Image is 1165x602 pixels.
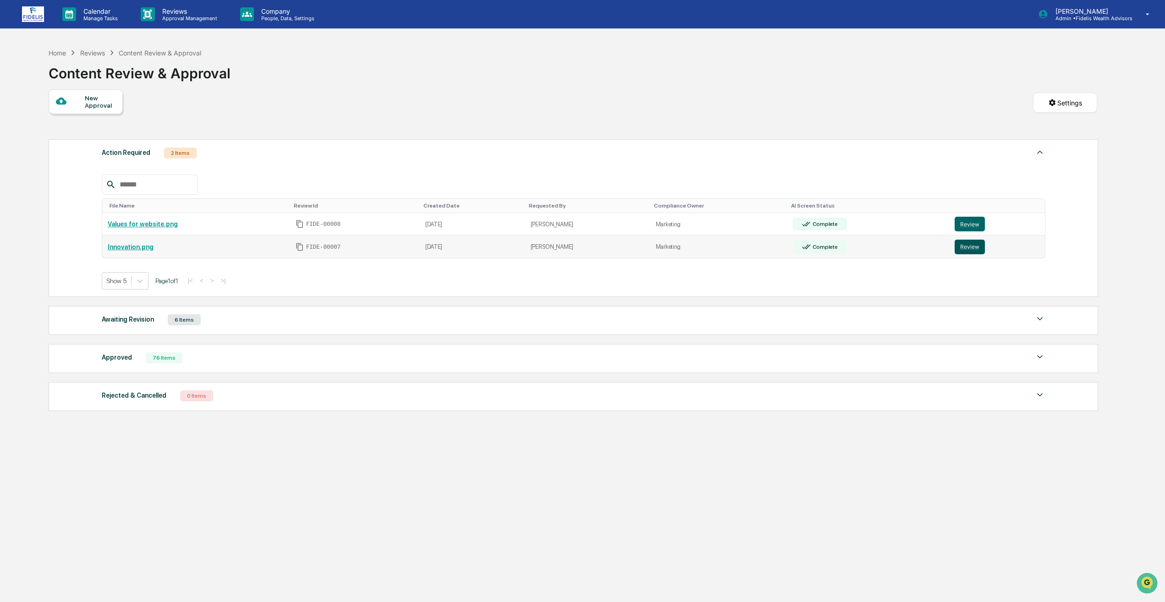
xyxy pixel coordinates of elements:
div: Complete [811,221,838,227]
p: Admin • Fidelis Wealth Advisors [1048,15,1132,22]
a: Review [955,217,1039,231]
a: Innovation.png [108,243,154,251]
span: Pylon [91,155,111,162]
span: Attestations [76,115,114,125]
div: Start new chat [31,70,150,79]
span: FIDE-00007 [306,243,341,251]
div: We're available if you need us! [31,79,116,87]
a: 🗄️Attestations [63,112,117,128]
span: Copy Id [296,220,304,228]
div: 🖐️ [9,116,16,124]
a: Powered byPylon [65,155,111,162]
div: 2 Items [164,148,197,159]
div: Approved [102,351,132,363]
div: Toggle SortBy [654,202,784,209]
img: 1746055101610-c473b297-6a78-478c-a979-82029cc54cd1 [9,70,26,87]
button: > [208,277,217,285]
span: Preclearance [18,115,59,125]
div: 🔎 [9,134,16,141]
div: Toggle SortBy [110,202,287,209]
td: Marketing [650,235,787,258]
p: Approval Management [155,15,222,22]
div: New Approval [85,94,115,109]
img: caret [1034,313,1045,324]
div: 76 Items [146,352,182,363]
p: People, Data, Settings [254,15,319,22]
button: |< [185,277,196,285]
button: Review [955,217,985,231]
div: 0 Items [180,390,213,401]
div: 🗄️ [66,116,74,124]
td: [PERSON_NAME] [525,235,650,258]
div: Toggle SortBy [423,202,522,209]
p: Company [254,7,319,15]
div: Awaiting Revision [102,313,154,325]
div: Toggle SortBy [294,202,416,209]
div: Toggle SortBy [529,202,647,209]
div: Reviews [80,49,105,57]
p: Manage Tasks [76,15,122,22]
p: Calendar [76,7,122,15]
div: Action Required [102,147,150,159]
a: Review [955,240,1039,254]
div: Content Review & Approval [49,58,231,82]
div: Toggle SortBy [956,202,1041,209]
button: Settings [1033,93,1097,113]
span: Page 1 of 1 [155,277,178,285]
a: Values for website.png [108,220,178,228]
td: [PERSON_NAME] [525,213,650,236]
button: < [197,277,206,285]
img: caret [1034,389,1045,400]
button: >| [218,277,228,285]
span: Copy Id [296,243,304,251]
a: 🖐️Preclearance [5,112,63,128]
div: 6 Items [168,314,201,325]
div: Content Review & Approval [119,49,201,57]
td: Marketing [650,213,787,236]
iframe: Open customer support [1136,572,1160,597]
div: Toggle SortBy [791,202,945,209]
img: caret [1034,147,1045,158]
button: Start new chat [156,73,167,84]
img: caret [1034,351,1045,362]
td: [DATE] [420,213,525,236]
td: [DATE] [420,235,525,258]
p: How can we help? [9,19,167,34]
div: Home [49,49,66,57]
button: Review [955,240,985,254]
span: Data Lookup [18,133,58,142]
p: [PERSON_NAME] [1048,7,1132,15]
img: logo [22,6,44,22]
div: Rejected & Cancelled [102,389,166,401]
p: Reviews [155,7,222,15]
span: FIDE-00008 [306,220,341,228]
div: Complete [811,244,838,250]
a: 🔎Data Lookup [5,129,61,146]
